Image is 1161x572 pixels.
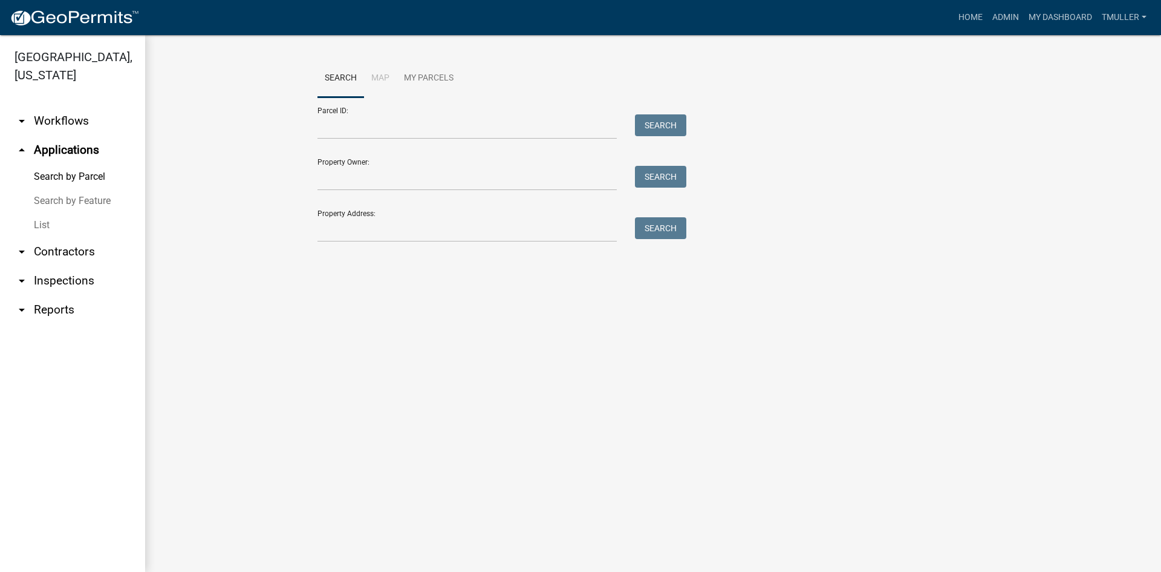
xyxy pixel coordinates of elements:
i: arrow_drop_down [15,303,29,317]
button: Search [635,217,686,239]
a: My Dashboard [1024,6,1097,29]
i: arrow_drop_down [15,245,29,259]
i: arrow_drop_up [15,143,29,157]
a: My Parcels [397,59,461,98]
button: Search [635,166,686,188]
a: Home [954,6,987,29]
a: Search [317,59,364,98]
i: arrow_drop_down [15,114,29,128]
button: Search [635,114,686,136]
i: arrow_drop_down [15,274,29,288]
a: Admin [987,6,1024,29]
a: Tmuller [1097,6,1151,29]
